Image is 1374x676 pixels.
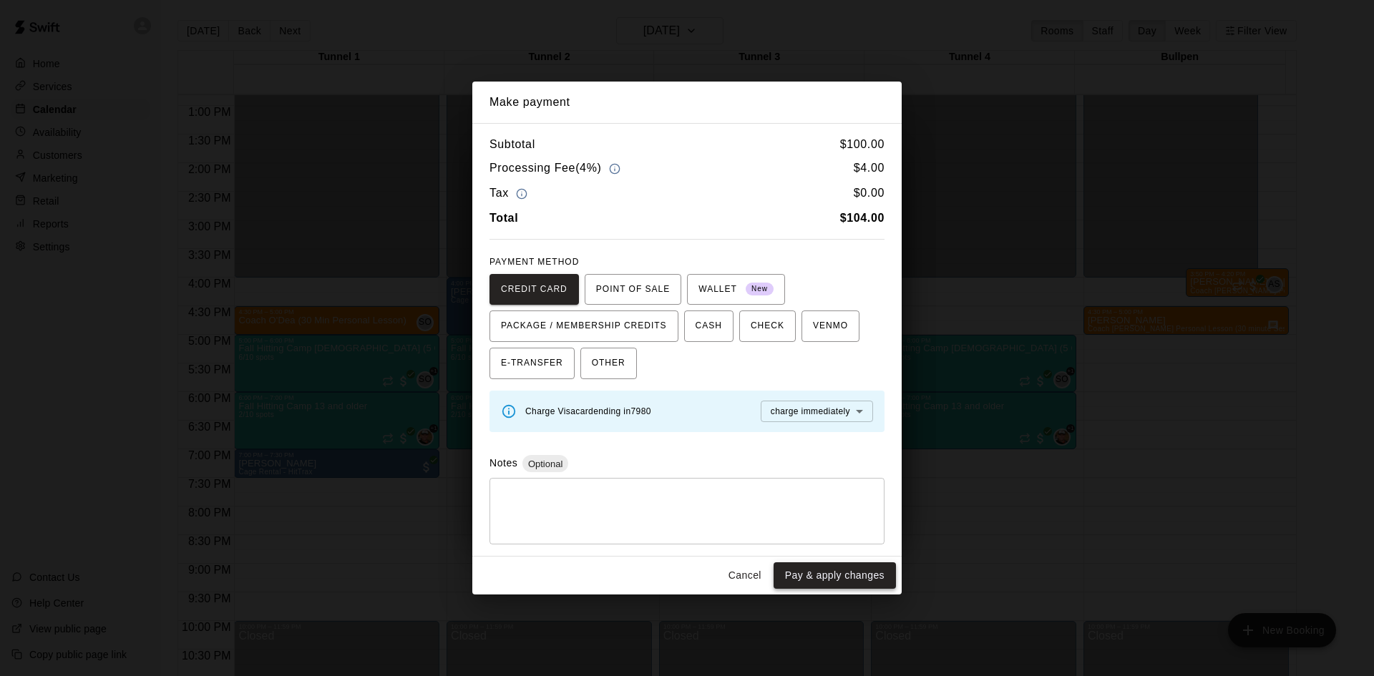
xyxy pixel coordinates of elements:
button: CASH [684,310,734,342]
span: CASH [696,315,722,338]
button: CHECK [739,310,796,342]
span: PACKAGE / MEMBERSHIP CREDITS [501,315,667,338]
b: Total [489,212,518,224]
h6: Processing Fee ( 4% ) [489,159,624,178]
button: OTHER [580,348,637,379]
span: PAYMENT METHOD [489,257,579,267]
b: $ 104.00 [840,212,885,224]
button: Pay & apply changes [774,562,896,589]
span: Charge Visa card ending in 7980 [525,406,651,416]
button: WALLET New [687,274,785,305]
button: PACKAGE / MEMBERSHIP CREDITS [489,310,678,342]
span: VENMO [813,315,848,338]
span: OTHER [592,352,625,375]
span: CREDIT CARD [501,278,567,301]
h2: Make payment [472,82,902,123]
h6: $ 4.00 [854,159,885,178]
span: charge immediately [771,406,850,416]
h6: $ 100.00 [840,135,885,154]
span: WALLET [698,278,774,301]
h6: Subtotal [489,135,535,154]
span: E-TRANSFER [501,352,563,375]
h6: Tax [489,184,531,203]
span: POINT OF SALE [596,278,670,301]
button: POINT OF SALE [585,274,681,305]
button: Cancel [722,562,768,589]
h6: $ 0.00 [854,184,885,203]
span: New [746,280,774,299]
button: CREDIT CARD [489,274,579,305]
span: Optional [522,459,568,469]
button: VENMO [801,310,859,342]
button: E-TRANSFER [489,348,575,379]
label: Notes [489,457,517,469]
span: CHECK [751,315,784,338]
